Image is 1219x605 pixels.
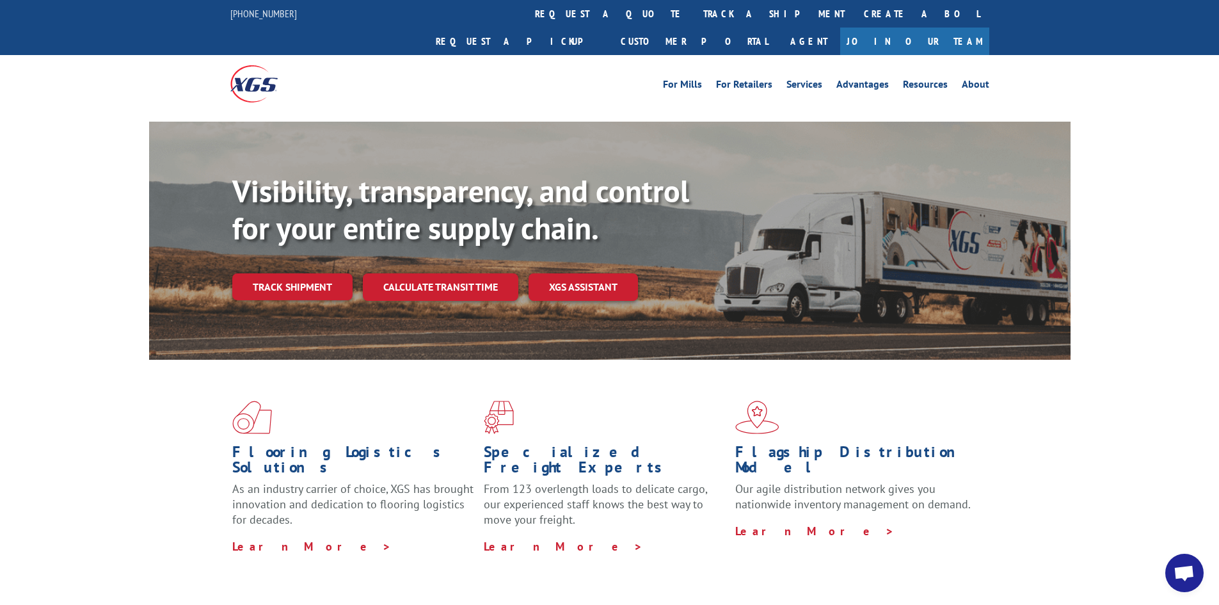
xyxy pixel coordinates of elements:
[232,444,474,481] h1: Flooring Logistics Solutions
[777,28,840,55] a: Agent
[232,401,272,434] img: xgs-icon-total-supply-chain-intelligence-red
[735,481,971,512] span: Our agile distribution network gives you nationwide inventory management on demand.
[962,79,989,93] a: About
[232,481,474,527] span: As an industry carrier of choice, XGS has brought innovation and dedication to flooring logistics...
[903,79,948,93] a: Resources
[484,481,726,538] p: From 123 overlength loads to delicate cargo, our experienced staff knows the best way to move you...
[529,273,638,301] a: XGS ASSISTANT
[484,401,514,434] img: xgs-icon-focused-on-flooring-red
[716,79,772,93] a: For Retailers
[1165,554,1204,592] div: Open chat
[611,28,777,55] a: Customer Portal
[232,273,353,300] a: Track shipment
[230,7,297,20] a: [PHONE_NUMBER]
[484,444,726,481] h1: Specialized Freight Experts
[232,539,392,554] a: Learn More >
[735,444,977,481] h1: Flagship Distribution Model
[484,539,643,554] a: Learn More >
[836,79,889,93] a: Advantages
[735,524,895,538] a: Learn More >
[232,171,689,248] b: Visibility, transparency, and control for your entire supply chain.
[735,401,779,434] img: xgs-icon-flagship-distribution-model-red
[426,28,611,55] a: Request a pickup
[840,28,989,55] a: Join Our Team
[363,273,518,301] a: Calculate transit time
[786,79,822,93] a: Services
[663,79,702,93] a: For Mills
